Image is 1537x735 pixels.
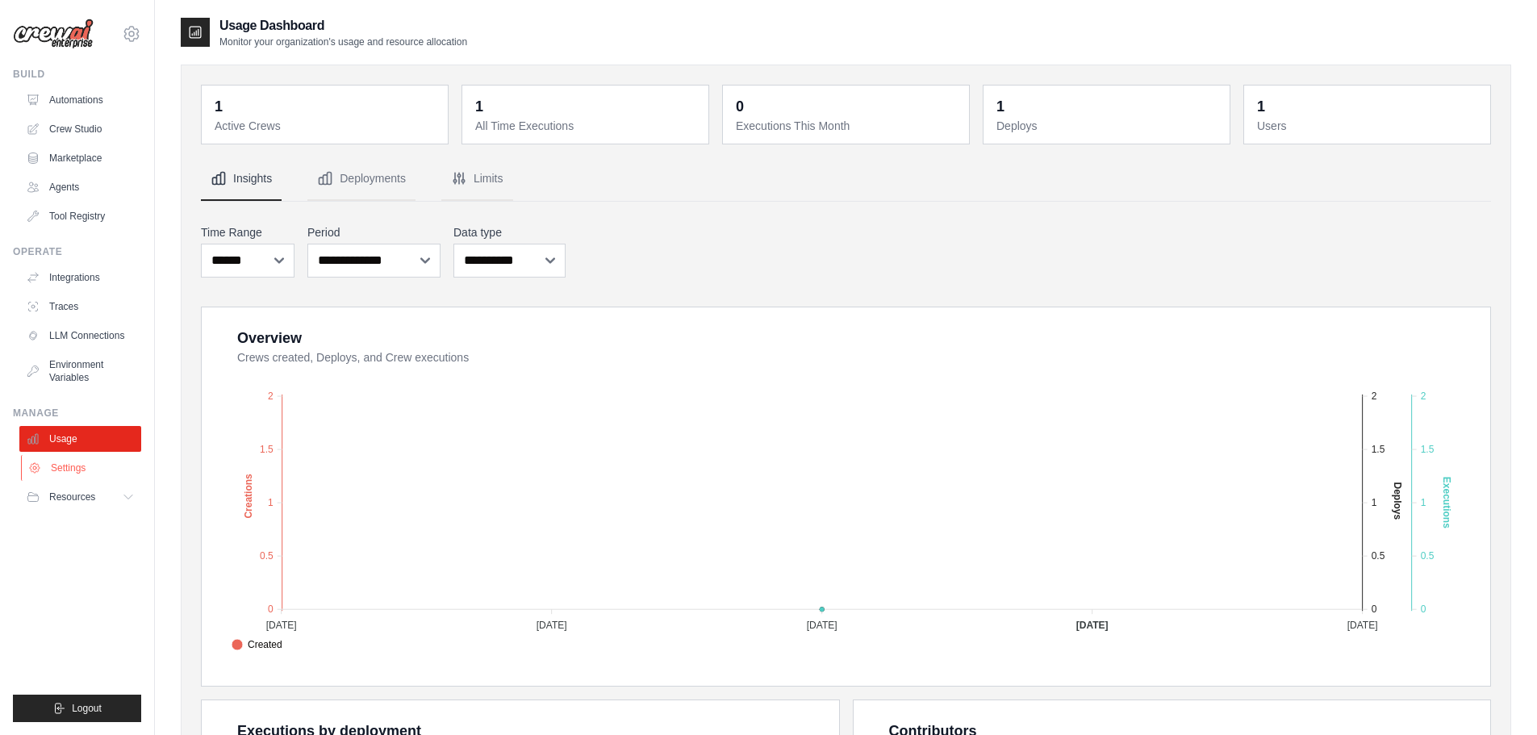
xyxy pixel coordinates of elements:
[1372,497,1377,508] tspan: 1
[219,16,467,35] h2: Usage Dashboard
[268,390,274,402] tspan: 2
[13,19,94,49] img: Logo
[1372,444,1385,455] tspan: 1.5
[13,245,141,258] div: Operate
[260,550,274,562] tspan: 0.5
[1421,550,1435,562] tspan: 0.5
[215,95,223,118] div: 1
[1421,390,1426,402] tspan: 2
[19,426,141,452] a: Usage
[537,620,567,631] tspan: [DATE]
[19,116,141,142] a: Crew Studio
[807,620,837,631] tspan: [DATE]
[475,118,699,134] dt: All Time Executions
[201,157,1491,201] nav: Tabs
[266,620,297,631] tspan: [DATE]
[996,118,1220,134] dt: Deploys
[201,157,282,201] button: Insights
[19,203,141,229] a: Tool Registry
[237,349,1471,365] dt: Crews created, Deploys, and Crew executions
[996,95,1004,118] div: 1
[215,118,438,134] dt: Active Crews
[441,157,513,201] button: Limits
[1421,497,1426,508] tspan: 1
[1257,95,1265,118] div: 1
[49,491,95,503] span: Resources
[736,95,744,118] div: 0
[243,474,254,519] text: Creations
[1392,482,1403,520] text: Deploys
[19,352,141,390] a: Environment Variables
[219,35,467,48] p: Monitor your organization's usage and resource allocation
[268,497,274,508] tspan: 1
[736,118,959,134] dt: Executions This Month
[1076,620,1109,631] tspan: [DATE]
[13,695,141,722] button: Logout
[201,224,294,240] label: Time Range
[475,95,483,118] div: 1
[19,294,141,319] a: Traces
[268,603,274,615] tspan: 0
[307,157,416,201] button: Deployments
[1372,603,1377,615] tspan: 0
[13,68,141,81] div: Build
[19,145,141,171] a: Marketplace
[1421,603,1426,615] tspan: 0
[1372,550,1385,562] tspan: 0.5
[19,484,141,510] button: Resources
[232,637,282,652] span: Created
[307,224,441,240] label: Period
[237,327,302,349] div: Overview
[453,224,566,240] label: Data type
[1372,390,1377,402] tspan: 2
[19,265,141,290] a: Integrations
[1421,444,1435,455] tspan: 1.5
[19,174,141,200] a: Agents
[1441,477,1452,528] text: Executions
[13,407,141,420] div: Manage
[21,455,143,481] a: Settings
[260,444,274,455] tspan: 1.5
[19,87,141,113] a: Automations
[19,323,141,349] a: LLM Connections
[1257,118,1481,134] dt: Users
[1347,620,1378,631] tspan: [DATE]
[72,702,102,715] span: Logout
